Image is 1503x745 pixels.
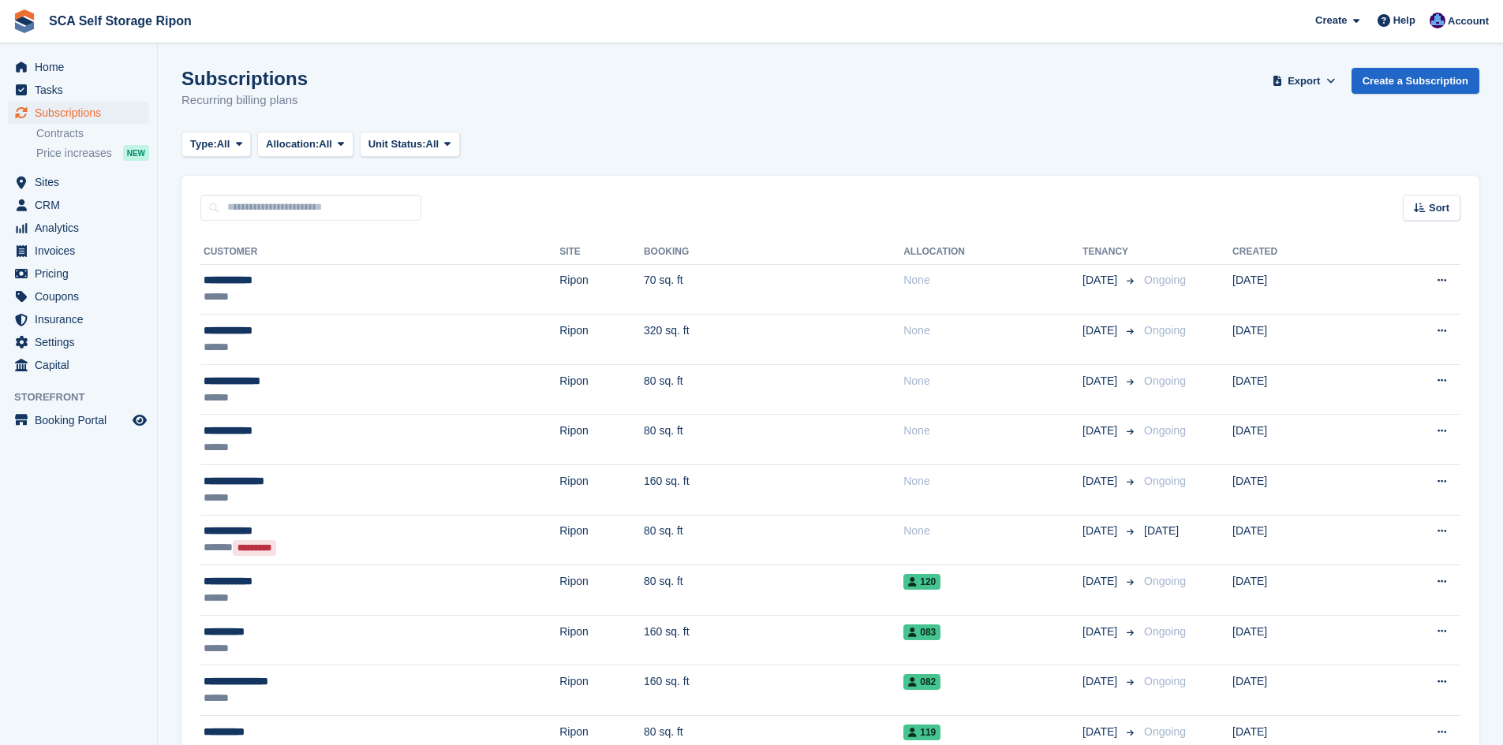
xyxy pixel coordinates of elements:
td: Ripon [559,364,644,415]
span: CRM [35,194,129,216]
span: [DATE] [1082,573,1120,590]
div: None [903,523,1082,539]
span: 120 [903,574,940,590]
span: 119 [903,725,940,740]
span: 083 [903,624,940,640]
a: Preview store [130,411,149,430]
td: 320 sq. ft [644,315,903,365]
th: Created [1232,240,1364,265]
span: Coupons [35,285,129,307]
button: Unit Status: All [360,132,460,158]
span: Ongoing [1144,475,1186,487]
td: Ripon [559,315,644,365]
span: [DATE] [1082,322,1120,339]
span: [DATE] [1082,473,1120,490]
a: SCA Self Storage Ripon [43,8,198,34]
a: menu [8,171,149,193]
span: Home [35,56,129,78]
a: menu [8,331,149,353]
span: 082 [903,674,940,690]
span: Ongoing [1144,424,1186,437]
span: [DATE] [1082,373,1120,389]
th: Allocation [903,240,1082,265]
p: Recurring billing plans [181,91,308,110]
td: [DATE] [1232,665,1364,716]
td: [DATE] [1232,615,1364,665]
a: menu [8,308,149,330]
span: Ongoing [1144,324,1186,337]
td: 80 sq. ft [644,364,903,415]
button: Type: All [181,132,251,158]
a: Price increases NEW [36,144,149,162]
td: 80 sq. ft [644,415,903,465]
div: None [903,322,1082,339]
span: All [319,136,332,152]
th: Tenancy [1082,240,1138,265]
a: menu [8,354,149,376]
div: None [903,272,1082,289]
span: Create [1315,13,1347,28]
span: Booking Portal [35,409,129,431]
a: menu [8,409,149,431]
td: [DATE] [1232,315,1364,365]
span: Capital [35,354,129,376]
th: Customer [200,240,559,265]
td: 160 sq. ft [644,665,903,716]
a: menu [8,263,149,285]
td: Ripon [559,565,644,616]
td: 80 sq. ft [644,565,903,616]
span: [DATE] [1082,673,1120,690]
span: [DATE] [1082,272,1120,289]
a: menu [8,285,149,307]
th: Site [559,240,644,265]
span: Type: [190,136,217,152]
td: Ripon [559,415,644,465]
span: Settings [35,331,129,353]
span: Price increases [36,146,112,161]
span: Export [1288,73,1320,89]
span: Ongoing [1144,374,1186,387]
span: Invoices [35,240,129,262]
span: Ongoing [1144,675,1186,687]
div: None [903,423,1082,439]
td: 80 sq. ft [644,515,903,565]
span: Ongoing [1144,575,1186,587]
td: 70 sq. ft [644,264,903,315]
a: menu [8,79,149,101]
td: Ripon [559,665,644,716]
button: Allocation: All [257,132,353,158]
div: None [903,373,1082,389]
div: None [903,473,1082,490]
span: Storefront [14,389,157,405]
span: All [426,136,439,152]
td: Ripon [559,515,644,565]
a: menu [8,194,149,216]
div: NEW [123,145,149,161]
span: [DATE] [1082,423,1120,439]
span: Allocation: [266,136,319,152]
span: [DATE] [1082,523,1120,539]
th: Booking [644,240,903,265]
span: [DATE] [1082,724,1120,740]
a: menu [8,102,149,124]
td: [DATE] [1232,415,1364,465]
span: Ongoing [1144,725,1186,738]
td: [DATE] [1232,264,1364,315]
button: Export [1269,68,1339,94]
td: [DATE] [1232,515,1364,565]
img: stora-icon-8386f47178a22dfd0bd8f6a31ec36ba5ce8667c1dd55bd0f319d3a0aa187defe.svg [13,9,36,33]
td: Ripon [559,615,644,665]
a: Create a Subscription [1352,68,1479,94]
span: Unit Status: [368,136,426,152]
span: Analytics [35,217,129,239]
span: Ongoing [1144,274,1186,286]
span: Pricing [35,263,129,285]
td: 160 sq. ft [644,465,903,516]
span: Subscriptions [35,102,129,124]
span: All [217,136,230,152]
span: [DATE] [1082,624,1120,640]
td: [DATE] [1232,565,1364,616]
img: Sarah Race [1430,13,1445,28]
td: [DATE] [1232,465,1364,516]
span: Sort [1429,200,1449,216]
